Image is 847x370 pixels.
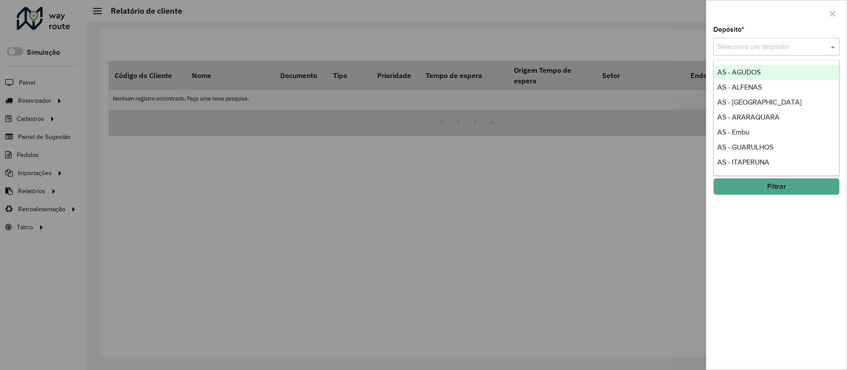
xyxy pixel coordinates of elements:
span: AS - ALFENAS [717,83,762,91]
span: AS - [GEOGRAPHIC_DATA] [717,98,802,106]
span: AS - GUARULHOS [717,143,773,151]
label: Depósito [713,24,744,35]
span: AS - Embu [717,128,750,136]
button: Filtrar [713,178,840,195]
span: AS - ITAPERUNA [717,158,769,166]
span: AS - AGUDOS [717,68,761,76]
span: AS - ARARAQUARA [717,113,780,121]
ng-dropdown-panel: Options list [713,60,840,176]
